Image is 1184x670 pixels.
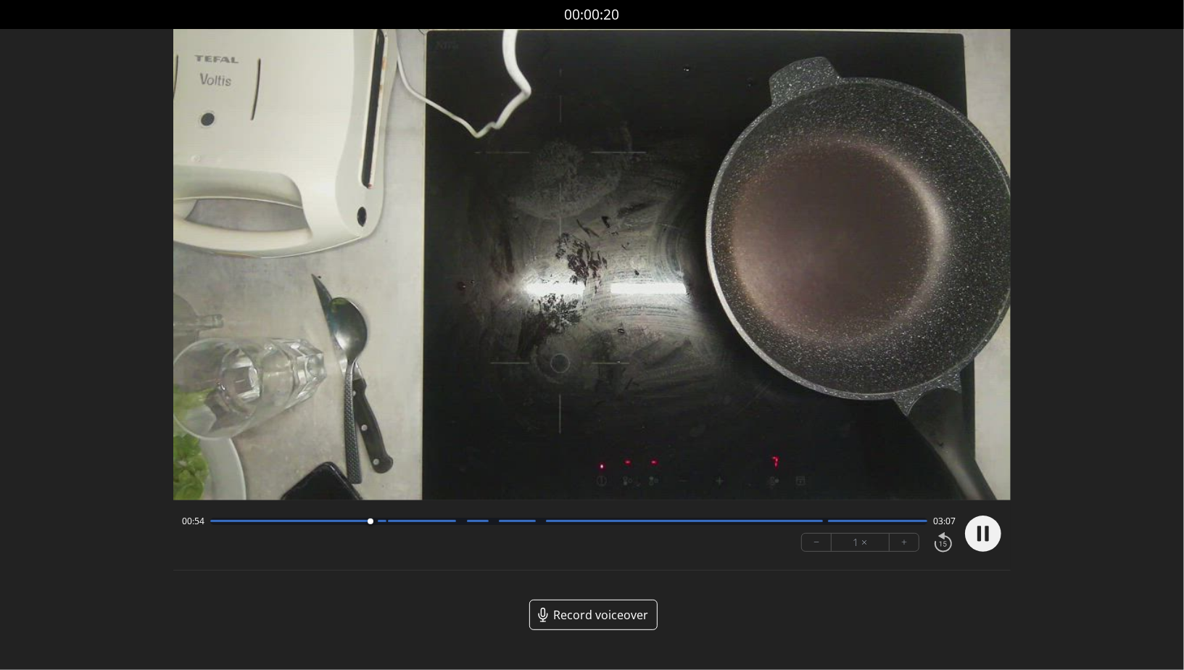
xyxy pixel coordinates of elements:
a: 00:00:20 [565,4,620,25]
a: Record voiceover [529,600,658,630]
button: + [890,534,919,551]
button: − [802,534,832,551]
span: 00:54 [182,516,204,527]
span: Record voiceover [553,606,648,624]
span: 03:07 [933,516,956,527]
div: 1 × [832,534,890,551]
